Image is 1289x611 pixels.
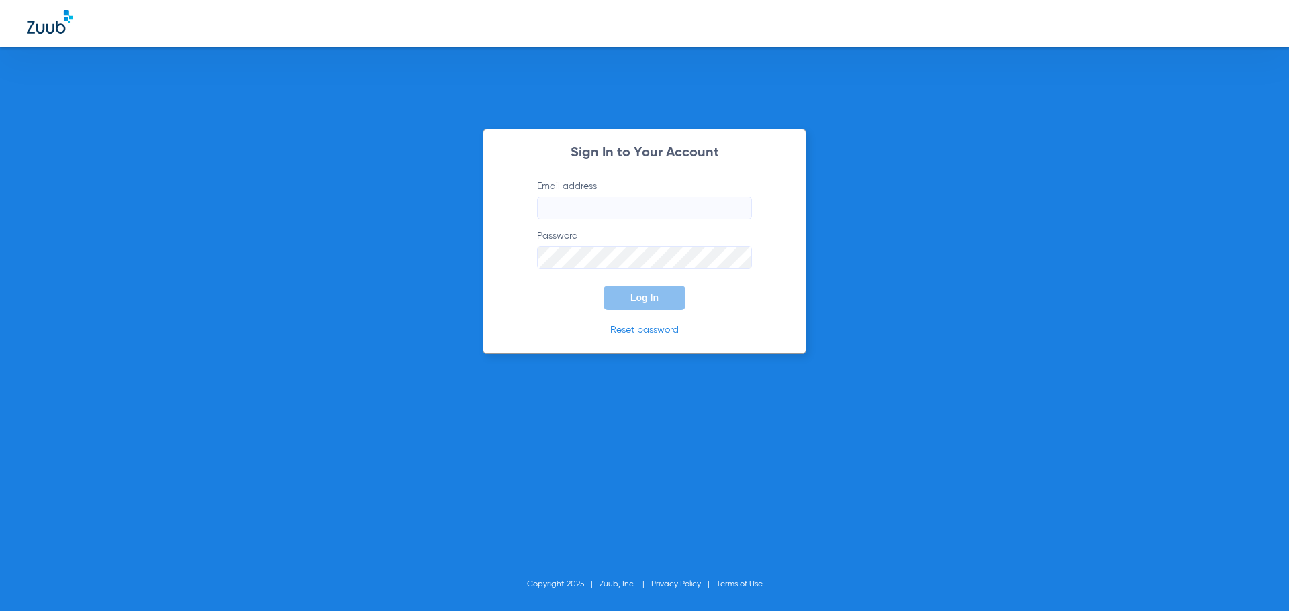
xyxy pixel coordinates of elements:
img: Zuub Logo [27,10,73,34]
label: Password [537,229,752,269]
a: Reset password [610,325,679,335]
label: Email address [537,180,752,219]
button: Log In [604,286,685,310]
li: Copyright 2025 [527,577,600,591]
a: Terms of Use [716,580,763,588]
h2: Sign In to Your Account [517,146,772,160]
li: Zuub, Inc. [600,577,651,591]
input: Email address [537,197,752,219]
a: Privacy Policy [651,580,701,588]
span: Log In [630,292,659,303]
input: Password [537,246,752,269]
